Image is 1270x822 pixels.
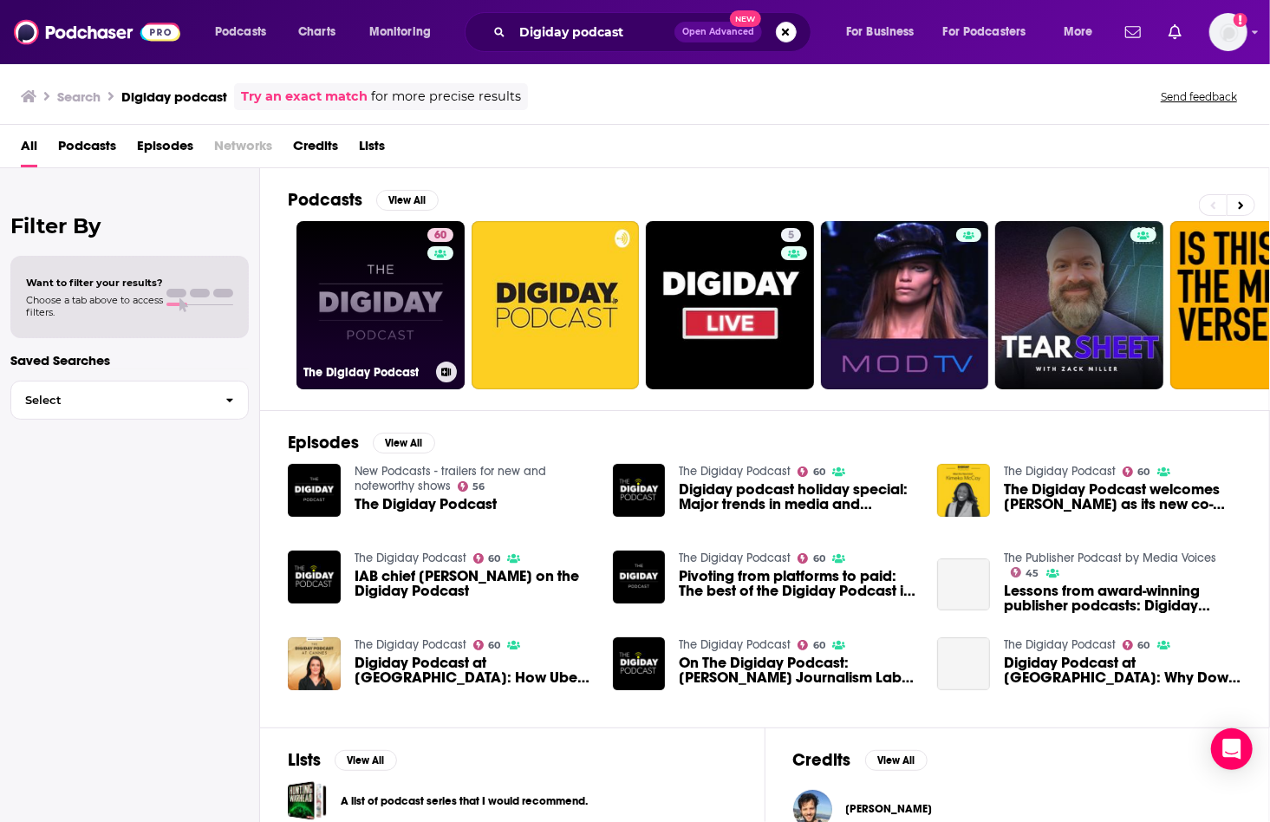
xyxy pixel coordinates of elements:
a: Show notifications dropdown [1118,17,1148,47]
a: Try an exact match [241,87,368,107]
h2: Episodes [288,432,359,453]
a: The Digiday Podcast welcomes Kimeko McCoy as its new co-host [1004,482,1241,512]
a: 45 [1011,567,1039,577]
svg: Add a profile image [1234,13,1247,27]
a: 60The Digiday Podcast [296,221,465,389]
span: 60 [813,642,825,649]
button: open menu [357,18,453,46]
span: 60 [813,468,825,476]
a: Digiday podcast holiday special: Major trends in media and marketing [679,482,916,512]
button: Open AdvancedNew [674,22,762,42]
span: 60 [1138,642,1150,649]
span: 45 [1026,570,1039,577]
button: open menu [203,18,289,46]
a: The Digiday Podcast [355,551,466,565]
a: New Podcasts - trailers for new and noteworthy shows [355,464,546,493]
span: 60 [434,227,446,245]
a: Pierre Bienaimé [846,802,933,816]
span: 56 [472,483,485,491]
span: Lists [359,132,385,167]
a: Lessons from award-winning publisher podcasts: Digiday Podcast's Brian Morrissey [1004,584,1241,613]
a: 56 [458,481,485,492]
a: Digiday Podcast at Cannes: Why Dow Jones CMO Sherry Weiss is focused on AI [1004,656,1241,685]
span: IAB chief [PERSON_NAME] on the Digiday Podcast [355,569,592,598]
a: IAB chief Randall Rothenberg on the Digiday Podcast [288,551,341,603]
span: 60 [1138,468,1150,476]
span: On The Digiday Podcast: [PERSON_NAME] Journalism Lab Director [PERSON_NAME] [679,656,916,685]
button: open menu [1052,18,1115,46]
span: Monitoring [369,20,431,44]
a: ListsView All [288,749,397,771]
a: All [21,132,37,167]
span: 60 [813,555,825,563]
h2: Podcasts [288,189,362,211]
a: A list of podcast series that I would recommend. [341,792,588,811]
a: The Digiday Podcast [1004,637,1116,652]
span: Digiday Podcast at [GEOGRAPHIC_DATA]: Why Dow [PERSON_NAME] CMO [PERSON_NAME] is focused on AI [1004,656,1241,685]
button: open menu [834,18,936,46]
button: View All [865,750,928,771]
a: The Digiday Podcast [679,637,791,652]
a: 60 [798,553,825,564]
a: The Digiday Podcast [679,464,791,479]
a: 60 [1123,640,1150,650]
span: For Business [846,20,915,44]
a: 5 [781,228,801,242]
span: for more precise results [371,87,521,107]
button: Select [10,381,249,420]
a: CreditsView All [793,749,928,771]
a: The Digiday Podcast [288,464,341,517]
span: Networks [214,132,272,167]
button: open menu [932,18,1052,46]
a: 5 [646,221,814,389]
span: Choose a tab above to access filters. [26,294,163,318]
span: New [730,10,761,27]
div: Search podcasts, credits, & more... [481,12,828,52]
h2: Credits [793,749,851,771]
a: The Digiday Podcast [355,497,497,512]
span: Digiday Podcast at [GEOGRAPHIC_DATA]: How Uber Ads is tackling programmatic challenges and AI inn... [355,656,592,685]
button: Send feedback [1156,89,1242,104]
span: 5 [788,227,794,245]
button: Show profile menu [1209,13,1247,51]
img: Digiday Podcast at Cannes: How Uber Ads is tackling programmatic challenges and AI innovations [288,637,341,690]
button: View All [376,190,439,211]
a: Show notifications dropdown [1162,17,1189,47]
a: 60 [798,640,825,650]
span: Pivoting from platforms to paid: The best of the Digiday Podcast in [DATE] [679,569,916,598]
a: Podcasts [58,132,116,167]
span: Lessons from award-winning publisher podcasts: Digiday Podcast's [PERSON_NAME] [1004,584,1241,613]
p: Saved Searches [10,352,249,369]
a: PodcastsView All [288,189,439,211]
h3: The Digiday Podcast [303,365,429,380]
a: On The Digiday Podcast: Nieman Journalism Lab Director Joshua Benton [679,656,916,685]
a: 60 [473,553,501,564]
img: Podchaser - Follow, Share and Rate Podcasts [14,16,180,49]
a: 60 [1123,466,1150,477]
a: A list of podcast series that I would recommend. [288,781,327,820]
span: The Digiday Podcast welcomes [PERSON_NAME] as its new co-host [1004,482,1241,512]
h3: Digiday podcast [121,88,227,105]
img: On The Digiday Podcast: Nieman Journalism Lab Director Joshua Benton [613,637,666,690]
a: EpisodesView All [288,432,435,453]
span: Logged in as LaurenOlvera101 [1209,13,1247,51]
a: Charts [287,18,346,46]
span: More [1064,20,1093,44]
a: 60 [798,466,825,477]
h2: Filter By [10,213,249,238]
img: The Digiday Podcast welcomes Kimeko McCoy as its new co-host [937,464,990,517]
img: Pivoting from platforms to paid: The best of the Digiday Podcast in 2019 [613,551,666,603]
img: Digiday podcast holiday special: Major trends in media and marketing [613,464,666,517]
a: The Digiday Podcast [355,637,466,652]
span: [PERSON_NAME] [846,802,933,816]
